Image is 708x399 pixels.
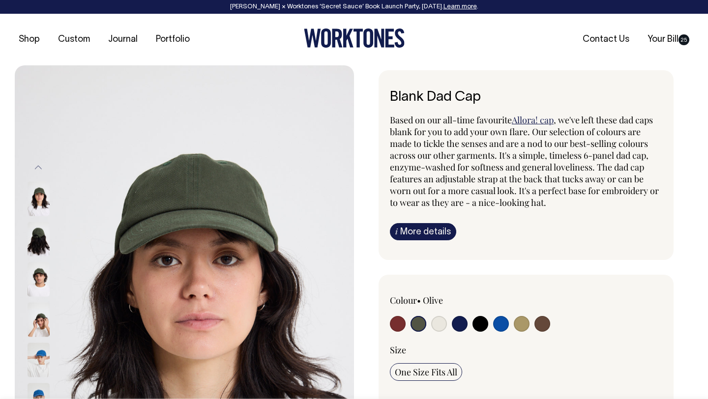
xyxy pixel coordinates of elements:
a: Your Bill25 [644,31,693,48]
span: Based on our all-time favourite [390,114,512,126]
img: olive [28,262,50,297]
h6: Blank Dad Cap [390,90,662,105]
a: iMore details [390,223,456,240]
span: i [395,226,398,236]
img: olive [28,182,50,216]
a: Shop [15,31,44,48]
img: olive [28,303,50,337]
span: One Size Fits All [395,366,457,378]
span: • [417,294,421,306]
div: Size [390,344,662,356]
a: Custom [54,31,94,48]
a: Learn more [443,4,477,10]
div: Colour [390,294,499,306]
img: worker-blue [28,343,50,377]
a: Allora! cap [512,114,554,126]
div: [PERSON_NAME] × Worktones ‘Secret Sauce’ Book Launch Party, [DATE]. . [10,3,698,10]
button: Previous [31,157,46,179]
img: olive [28,222,50,256]
span: , we've left these dad caps blank for you to add your own flare. Our selection of colours are mad... [390,114,659,208]
span: 25 [678,34,689,45]
a: Journal [104,31,142,48]
input: One Size Fits All [390,363,462,381]
label: Olive [423,294,443,306]
a: Portfolio [152,31,194,48]
a: Contact Us [579,31,633,48]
